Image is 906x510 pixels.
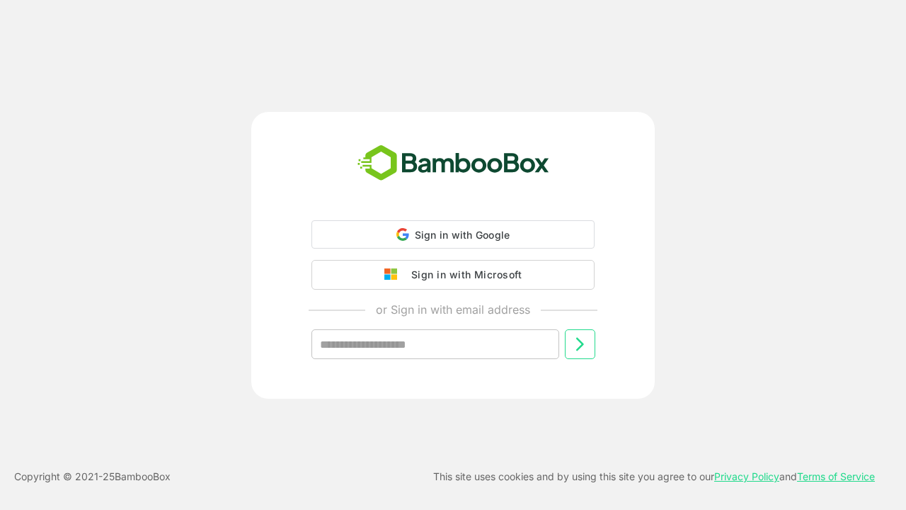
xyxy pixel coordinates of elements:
img: google [384,268,404,281]
div: Sign in with Google [311,220,595,249]
a: Privacy Policy [714,470,779,482]
div: Sign in with Microsoft [404,266,522,284]
span: Sign in with Google [415,229,510,241]
a: Terms of Service [797,470,875,482]
button: Sign in with Microsoft [311,260,595,290]
p: This site uses cookies and by using this site you agree to our and [433,468,875,485]
p: Copyright © 2021- 25 BambooBox [14,468,171,485]
p: or Sign in with email address [376,301,530,318]
img: bamboobox [350,140,557,187]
